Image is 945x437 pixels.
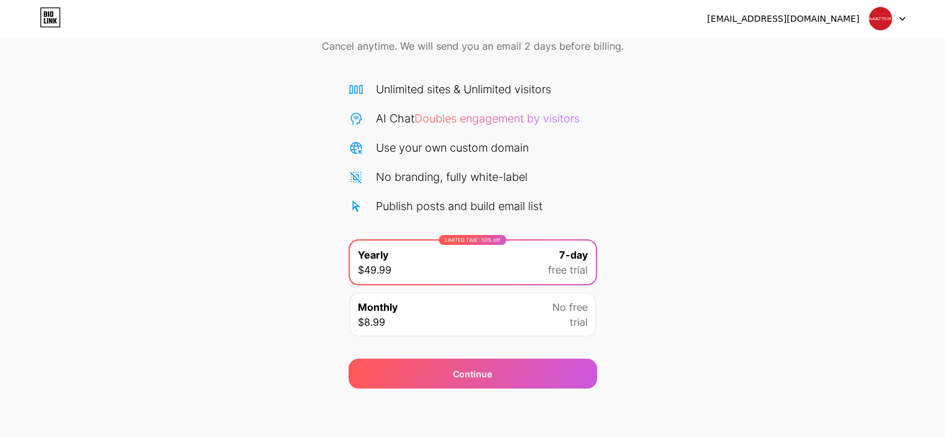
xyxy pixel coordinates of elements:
span: No free [552,300,588,315]
span: Monthly [358,300,398,315]
div: Unlimited sites & Unlimited visitors [376,81,551,98]
div: No branding, fully white-label [376,168,527,185]
span: Yearly [358,247,388,262]
div: AI Chat [376,110,580,127]
div: LIMITED TIME : 50% off [439,235,506,245]
span: 7-day [559,247,588,262]
span: Doubles engagement by visitors [414,112,580,125]
div: Continue [453,367,492,380]
span: $8.99 [358,315,385,329]
div: Publish posts and build email list [376,198,542,214]
span: Cancel anytime. We will send you an email 2 days before billing. [322,39,624,53]
img: Əli ibn Əbu Talib [869,7,892,30]
span: trial [570,315,588,329]
div: [EMAIL_ADDRESS][DOMAIN_NAME] [707,12,859,25]
span: free trial [548,262,588,277]
div: Use your own custom domain [376,139,529,156]
span: $49.99 [358,262,391,277]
